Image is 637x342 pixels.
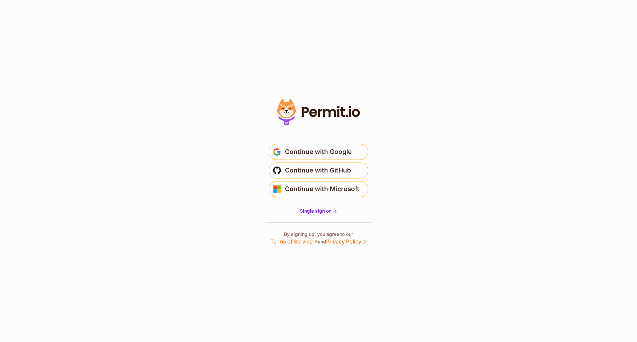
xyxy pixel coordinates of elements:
[269,163,368,178] button: Continue with GitHub
[285,184,359,194] span: Continue with Microsoft
[300,208,337,214] a: Single sign on ->
[285,147,352,157] span: Continue with Google
[269,181,368,197] button: Continue with Microsoft
[270,231,367,245] p: By signing up, you agree to our and
[285,165,351,176] span: Continue with GitHub
[326,238,367,245] a: Privacy Policy ↗
[270,238,318,245] a: Terms of Service ↗
[269,144,368,160] button: Continue with Google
